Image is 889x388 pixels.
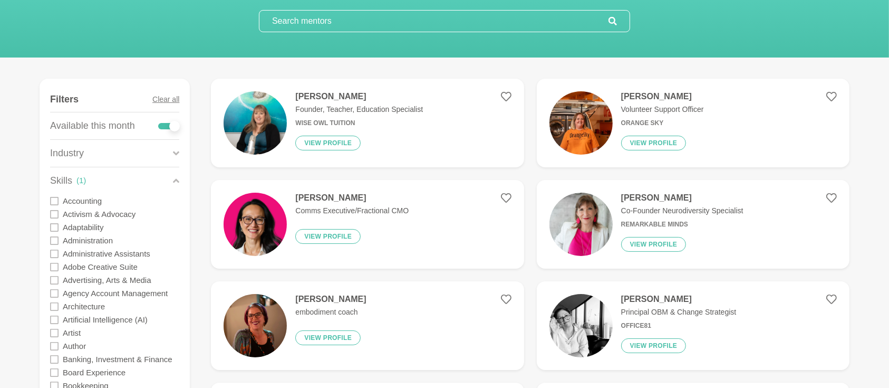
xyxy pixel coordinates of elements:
[50,93,79,106] h4: Filters
[295,119,423,127] h6: Wise Owl Tuition
[63,247,150,260] label: Administrative Assistants
[211,180,524,269] a: [PERSON_NAME]Comms Executive/Fractional CMOView profile
[152,87,179,112] button: Clear all
[295,205,409,216] p: Comms Executive/Fractional CMO
[621,294,737,305] h4: [PERSON_NAME]
[621,91,704,102] h4: [PERSON_NAME]
[621,104,704,115] p: Volunteer Support Officer
[295,229,361,244] button: View profile
[621,193,743,203] h4: [PERSON_NAME]
[63,353,172,366] label: Banking, Investment & Finance
[224,91,287,155] img: a530bc8d2a2e0627e4f81662508317a5eb6ed64f-4000x6000.jpg
[63,313,148,326] label: Artificial Intelligence (AI)
[621,338,687,353] button: View profile
[295,91,423,102] h4: [PERSON_NAME]
[63,287,168,300] label: Agency Account Management
[537,180,849,269] a: [PERSON_NAME]Co-Founder Neurodiversity SpecialistRemarkable MindsView profile
[63,326,81,339] label: Artist
[295,330,361,345] button: View profile
[224,193,287,256] img: 3d286c32cee312792e8fce0c17363b2ed4478b67-1080x1080.png
[295,104,423,115] p: Founder, Teacher, Education Specialist
[63,366,125,379] label: Board Experience
[63,221,104,234] label: Adaptability
[63,339,86,353] label: Author
[621,119,704,127] h6: Orange Sky
[50,119,135,133] p: Available this month
[50,174,72,188] p: Skills
[621,307,737,318] p: Principal OBM & Change Strategist
[211,79,524,167] a: [PERSON_NAME]Founder, Teacher, Education SpecialistWise Owl TuitionView profile
[621,205,743,216] p: Co-Founder Neurodiversity Specialist
[621,322,737,330] h6: Office81
[211,281,524,370] a: [PERSON_NAME]embodiment coachView profile
[63,260,138,273] label: Adobe Creative Suite
[295,294,366,305] h4: [PERSON_NAME]
[549,91,613,155] img: 59e87df8aaa7eaf358d21335300623ab6c639fad-717x623.jpg
[63,300,105,313] label: Architecture
[621,136,687,150] button: View profile
[50,146,84,160] p: Industry
[295,193,409,203] h4: [PERSON_NAME]
[295,307,366,318] p: embodiment coach
[63,273,151,287] label: Advertising, Arts & Media
[76,175,86,187] div: ( 1 )
[63,234,113,247] label: Administration
[549,193,613,256] img: 9960a17d1dcf4d282832fdc625ff8e684ff06726-1080x1920.jpg
[224,294,287,357] img: c2f6ab17c2342d0d93e9f7ea86953f4171f2debe-5504x5504.jpg
[259,11,608,32] input: Search mentors
[537,79,849,167] a: [PERSON_NAME]Volunteer Support OfficerOrange SkyView profile
[63,194,102,207] label: Accounting
[537,281,849,370] a: [PERSON_NAME]Principal OBM & Change StrategistOffice81View profile
[63,207,136,221] label: Activism & Advocacy
[621,237,687,252] button: View profile
[295,136,361,150] button: View profile
[621,221,743,229] h6: Remarkable Minds
[549,294,613,357] img: 567180e8d4009792790a9fabe08dcd344b53df93-3024x4032.jpg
